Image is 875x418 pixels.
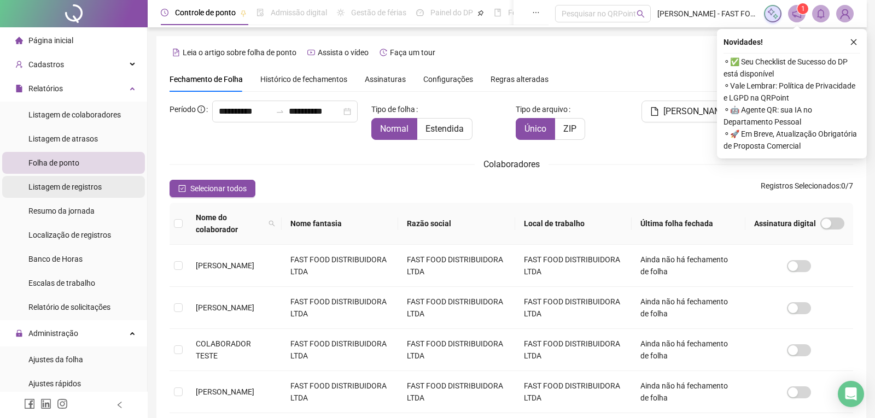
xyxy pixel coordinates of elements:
[196,339,251,360] span: COLABORADOR TESTE
[663,105,729,118] span: [PERSON_NAME]
[398,203,515,245] th: Razão social
[640,339,728,360] span: Ainda não há fechamento de folha
[767,8,779,20] img: sparkle-icon.fc2bf0ac1784a2077858766a79e2daf3.svg
[170,75,243,84] span: Fechamento de Folha
[508,8,578,17] span: Folha de pagamento
[28,36,73,45] span: Página inicial
[28,158,79,167] span: Folha de ponto
[365,75,406,83] span: Assinaturas
[801,5,805,13] span: 1
[307,49,315,56] span: youtube
[837,5,853,22] img: 94960
[398,245,515,287] td: FAST FOOD DISTRIBUIDORA LTDA
[57,398,68,409] span: instagram
[724,36,763,48] span: Novidades !
[28,255,83,263] span: Banco de Horas
[657,8,757,20] span: [PERSON_NAME] - FAST FOOD DISTRIBUIDORA LTDA
[640,381,728,402] span: Ainda não há fechamento de folha
[183,48,296,57] span: Leia o artigo sobre folha de ponto
[515,287,632,329] td: FAST FOOD DISTRIBUIDORA LTDA
[28,379,81,388] span: Ajustes rápidos
[491,75,549,83] span: Regras alteradas
[637,10,645,18] span: search
[196,211,264,236] span: Nome do colaborador
[640,297,728,318] span: Ainda não há fechamento de folha
[15,329,23,337] span: lock
[282,329,398,371] td: FAST FOOD DISTRIBUIDORA LTDA
[161,9,168,16] span: clock-circle
[483,159,540,169] span: Colaboradores
[170,105,196,114] span: Período
[24,398,35,409] span: facebook
[430,8,473,17] span: Painel do DP
[28,279,95,287] span: Escalas de trabalho
[282,371,398,413] td: FAST FOOD DISTRIBUIDORA LTDA
[515,329,632,371] td: FAST FOOD DISTRIBUIDORA LTDA
[28,134,98,143] span: Listagem de atrasos
[425,123,464,134] span: Estendida
[524,123,546,134] span: Único
[563,123,576,134] span: ZIP
[371,103,415,115] span: Tipo de folha
[28,207,95,215] span: Resumo da jornada
[515,371,632,413] td: FAST FOOD DISTRIBUIDORA LTDA
[754,217,816,229] span: Assinatura digital
[650,107,659,116] span: file
[15,61,23,68] span: user-add
[282,203,398,245] th: Nome fantasia
[190,182,247,195] span: Selecionar todos
[632,203,745,245] th: Última folha fechada
[282,245,398,287] td: FAST FOOD DISTRIBUIDORA LTDA
[792,9,802,19] span: notification
[240,10,247,16] span: pushpin
[269,220,275,227] span: search
[724,128,860,152] span: ⚬ 🚀 Em Breve, Atualização Obrigatória de Proposta Comercial
[28,329,78,338] span: Administração
[838,381,864,407] div: Open Intercom Messenger
[196,303,254,312] span: [PERSON_NAME]
[423,75,473,83] span: Configurações
[640,255,728,276] span: Ainda não há fechamento de folha
[724,104,860,128] span: ⚬ 🤖 Agente QR: sua IA no Departamento Pessoal
[761,180,853,197] span: : 0 / 7
[28,231,111,239] span: Localização de registros
[380,49,387,56] span: history
[170,180,255,197] button: Selecionar todos
[116,401,124,409] span: left
[390,48,435,57] span: Faça um tour
[761,181,839,190] span: Registros Selecionados
[28,84,63,93] span: Relatórios
[40,398,51,409] span: linkedin
[724,56,860,80] span: ⚬ ✅ Seu Checklist de Sucesso do DP está disponível
[318,48,369,57] span: Assista o vídeo
[337,9,345,16] span: sun
[196,261,254,270] span: [PERSON_NAME]
[266,209,277,238] span: search
[276,107,284,116] span: swap-right
[398,329,515,371] td: FAST FOOD DISTRIBUIDORA LTDA
[28,355,83,364] span: Ajustes da folha
[28,182,102,191] span: Listagem de registros
[515,245,632,287] td: FAST FOOD DISTRIBUIDORA LTDA
[816,9,826,19] span: bell
[256,9,264,16] span: file-done
[282,287,398,329] td: FAST FOOD DISTRIBUIDORA LTDA
[260,75,347,84] span: Histórico de fechamentos
[380,123,409,134] span: Normal
[197,105,205,113] span: info-circle
[532,9,540,16] span: ellipsis
[515,203,632,245] th: Local de trabalho
[28,110,121,119] span: Listagem de colaboradores
[28,303,110,311] span: Relatório de solicitações
[850,38,857,46] span: close
[641,101,738,122] button: [PERSON_NAME]
[196,387,254,396] span: [PERSON_NAME]
[398,371,515,413] td: FAST FOOD DISTRIBUIDORA LTDA
[351,8,406,17] span: Gestão de férias
[724,80,860,104] span: ⚬ Vale Lembrar: Política de Privacidade e LGPD na QRPoint
[797,3,808,14] sup: 1
[175,8,236,17] span: Controle de ponto
[398,287,515,329] td: FAST FOOD DISTRIBUIDORA LTDA
[276,107,284,116] span: to
[15,85,23,92] span: file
